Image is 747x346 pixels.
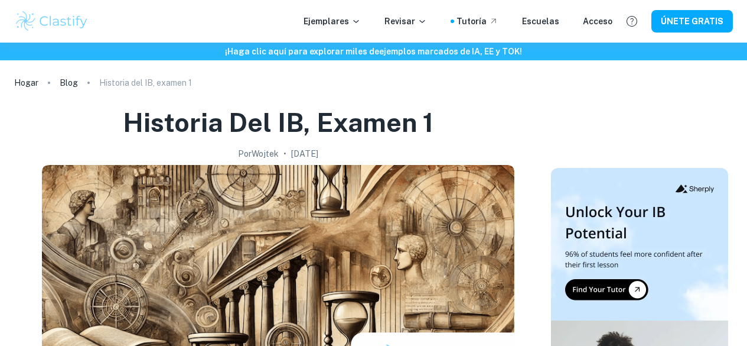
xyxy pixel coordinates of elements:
[379,47,520,56] font: ejemplos marcados de IA, EE y TOK
[384,17,415,26] font: Revisar
[238,149,252,159] font: Por
[283,149,286,159] font: •
[225,47,379,56] font: ¡Haga clic aquí para explorar miles de
[304,17,349,26] font: Ejemplares
[60,78,78,88] font: Blog
[522,17,559,26] font: Escuelas
[583,15,612,28] a: Acceso
[522,15,559,28] a: Escuelas
[661,17,723,27] font: ÚNETE GRATIS
[123,107,433,138] font: Historia del IB, examen 1
[291,149,318,159] font: [DATE]
[252,149,279,159] font: Wojtek
[14,75,38,91] a: Hogar
[456,17,487,26] font: Tutoría
[14,78,38,88] font: Hogar
[456,15,498,28] a: Tutoría
[651,10,733,32] button: ÚNETE GRATIS
[14,9,89,33] img: Logotipo de Clastify
[520,47,522,56] font: !
[99,78,192,88] font: Historia del IB, examen 1
[60,75,78,91] a: Blog
[622,11,642,31] button: Ayuda y comentarios
[583,17,612,26] font: Acceso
